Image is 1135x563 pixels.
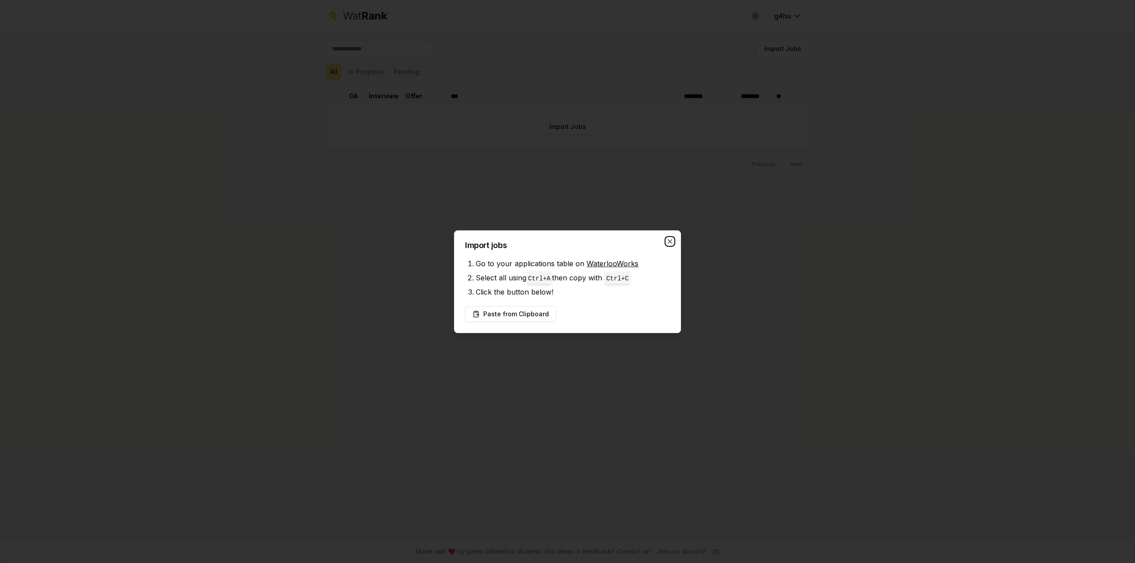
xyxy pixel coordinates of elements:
a: WaterlooWorks [587,259,638,268]
code: Ctrl+ C [606,275,628,282]
li: Go to your applications table on [476,256,670,271]
code: Ctrl+ A [528,275,550,282]
li: Click the button below! [476,285,670,299]
h2: Import jobs [465,241,670,249]
button: Paste from Clipboard [465,306,556,322]
li: Select all using then copy with [476,271,670,285]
